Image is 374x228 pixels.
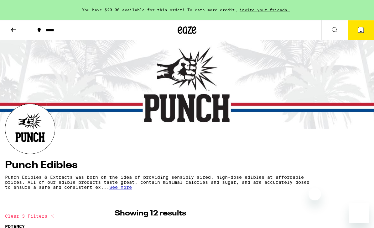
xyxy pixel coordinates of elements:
p: Showing 12 results [115,208,186,219]
h4: Punch Edibles [5,160,369,170]
button: 1 [348,20,374,40]
p: Punch Edibles & Extracts was born on the idea of providing sensibly sized, high-dose edibles at a... [5,175,316,190]
iframe: Button to launch messaging window [349,203,369,223]
button: Clear 3 filters [5,208,56,224]
iframe: Close message [309,188,321,200]
span: See more [109,185,132,190]
span: invite your friends. [237,8,292,12]
span: 1 [360,29,362,32]
img: Punch Edibles logo [5,104,55,154]
span: You have $20.00 available for this order! To earn more credit, [82,8,237,12]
